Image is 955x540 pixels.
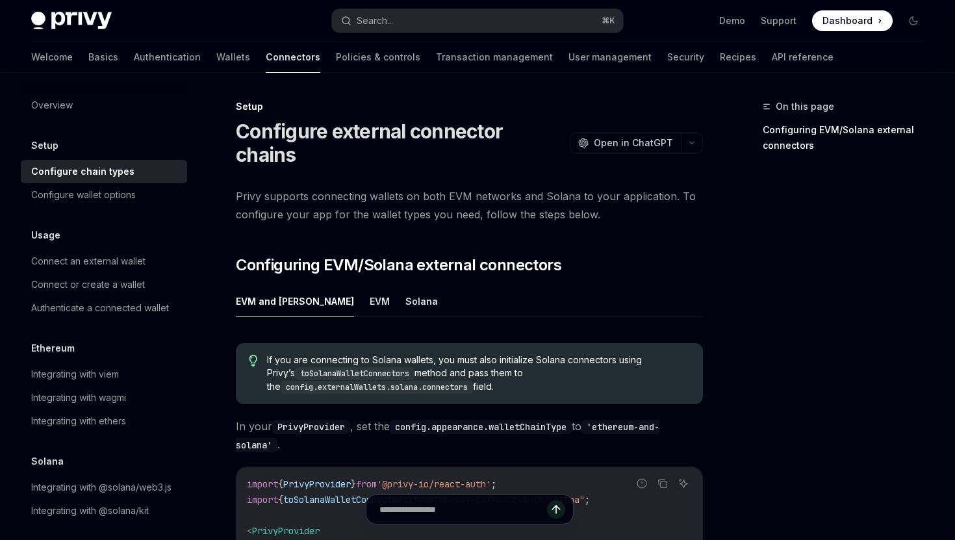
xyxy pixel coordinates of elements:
span: Open in ChatGPT [594,136,673,149]
a: Wallets [216,42,250,73]
span: ; [491,478,496,490]
code: config.appearance.walletChainType [390,420,572,434]
a: Recipes [720,42,756,73]
svg: Tip [249,355,258,366]
a: Overview [21,94,187,117]
a: Connectors [266,42,320,73]
button: Solana [405,286,438,316]
a: Configuring EVM/Solana external connectors [763,120,934,156]
div: Search... [357,13,393,29]
h5: Usage [31,227,60,243]
span: If you are connecting to Solana wallets, you must also initialize Solana connectors using Privy’s... [267,354,690,394]
span: import [247,478,278,490]
h5: Setup [31,138,58,153]
img: dark logo [31,12,112,30]
a: Demo [719,14,745,27]
span: { [278,478,283,490]
a: Security [667,42,704,73]
button: Ask AI [675,475,692,492]
a: Integrating with wagmi [21,386,187,409]
div: Overview [31,97,73,113]
span: PrivyProvider [283,478,351,490]
div: Integrating with @solana/web3.js [31,480,172,495]
a: Transaction management [436,42,553,73]
span: Privy supports connecting wallets on both EVM networks and Solana to your application. To configu... [236,187,703,224]
div: Configure wallet options [31,187,136,203]
a: Support [761,14,796,27]
a: Integrating with ethers [21,409,187,433]
div: Connect or create a wallet [31,277,145,292]
a: Configure chain types [21,160,187,183]
a: Integrating with @solana/kit [21,499,187,522]
div: Configure chain types [31,164,134,179]
button: Report incorrect code [633,475,650,492]
a: Welcome [31,42,73,73]
a: Integrating with viem [21,363,187,386]
div: Integrating with @solana/kit [31,503,149,519]
code: PrivyProvider [272,420,350,434]
span: Configuring EVM/Solana external connectors [236,255,561,276]
h5: Ethereum [31,341,75,356]
span: '@privy-io/react-auth' [377,478,491,490]
a: Authentication [134,42,201,73]
div: Setup [236,100,703,113]
a: Basics [88,42,118,73]
button: Toggle dark mode [903,10,924,31]
div: Authenticate a connected wallet [31,300,169,316]
a: Configure wallet options [21,183,187,207]
a: Authenticate a connected wallet [21,296,187,320]
a: API reference [772,42,834,73]
button: EVM and [PERSON_NAME] [236,286,354,316]
span: On this page [776,99,834,114]
span: Dashboard [822,14,872,27]
button: Send message [547,500,565,519]
a: Integrating with @solana/web3.js [21,476,187,499]
div: Integrating with wagmi [31,390,126,405]
a: User management [568,42,652,73]
button: EVM [370,286,390,316]
button: Search...⌘K [332,9,622,32]
a: Connect an external wallet [21,250,187,273]
span: } [351,478,356,490]
span: from [356,478,377,490]
a: Connect or create a wallet [21,273,187,296]
h5: Solana [31,454,64,469]
button: Copy the contents from the code block [654,475,671,492]
span: In your , set the to . [236,417,703,454]
code: toSolanaWalletConnectors [295,367,414,380]
div: Integrating with ethers [31,413,126,429]
a: Dashboard [812,10,893,31]
span: ⌘ K [602,16,615,26]
button: Open in ChatGPT [570,132,681,154]
h1: Configure external connector chains [236,120,565,166]
div: Integrating with viem [31,366,119,382]
a: Policies & controls [336,42,420,73]
code: config.externalWallets.solana.connectors [281,381,473,394]
div: Connect an external wallet [31,253,146,269]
